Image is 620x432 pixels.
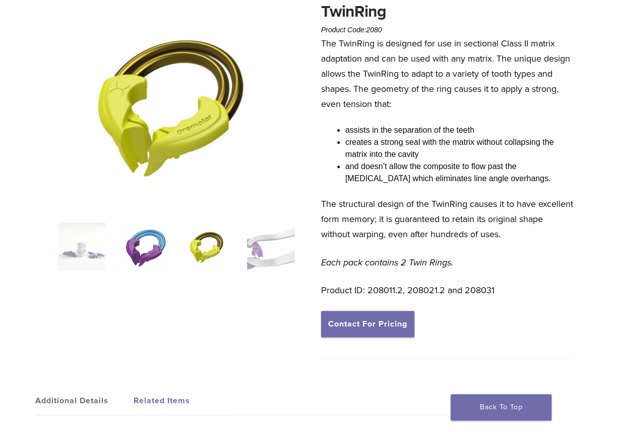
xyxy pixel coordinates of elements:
img: TwinRing - Image 2 [121,223,169,271]
img: Twin-Ring-Series-324x324.jpg [58,223,106,271]
span: 2080 [366,26,382,34]
a: Contact For Pricing [321,311,414,337]
p: Product ID: 208011.2, 208021.2 and 208031 [321,283,573,298]
img: TwinRing - Image 4 [247,223,295,271]
a: Additional Details [35,387,134,415]
li: and doesn’t allow the composite to flow past the [MEDICAL_DATA] which eliminates line angle overh... [345,160,573,185]
a: Back To Top [451,394,551,420]
li: creates a strong seal with the matrix without collapsing the matrix into the cavity [345,136,573,160]
img: TwinRing - Image 3 [184,223,232,271]
p: The TwinRing is designed for use in sectional Class II matrix adaptation and can be used with any... [321,36,573,112]
a: Related Items [134,387,232,415]
em: Each pack contains 2 Twin Rings. [321,257,453,268]
li: assists in the separation of the teeth [345,124,573,136]
p: The structural design of the TwinRing causes it to have excellent form memory; it is guaranteed t... [321,196,573,242]
span: Product Code: [321,26,382,34]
